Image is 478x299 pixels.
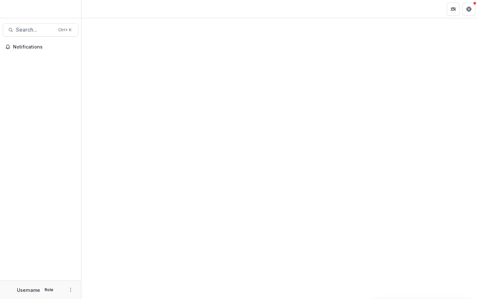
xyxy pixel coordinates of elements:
button: Search... [3,23,78,36]
button: More [67,286,75,294]
button: Get Help [462,3,475,16]
div: Ctrl + K [57,26,73,34]
button: Partners [447,3,460,16]
p: Role [43,287,55,293]
p: Username [17,287,40,293]
button: Notifications [3,42,78,52]
span: Notifications [13,44,76,50]
span: Search... [16,27,54,33]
